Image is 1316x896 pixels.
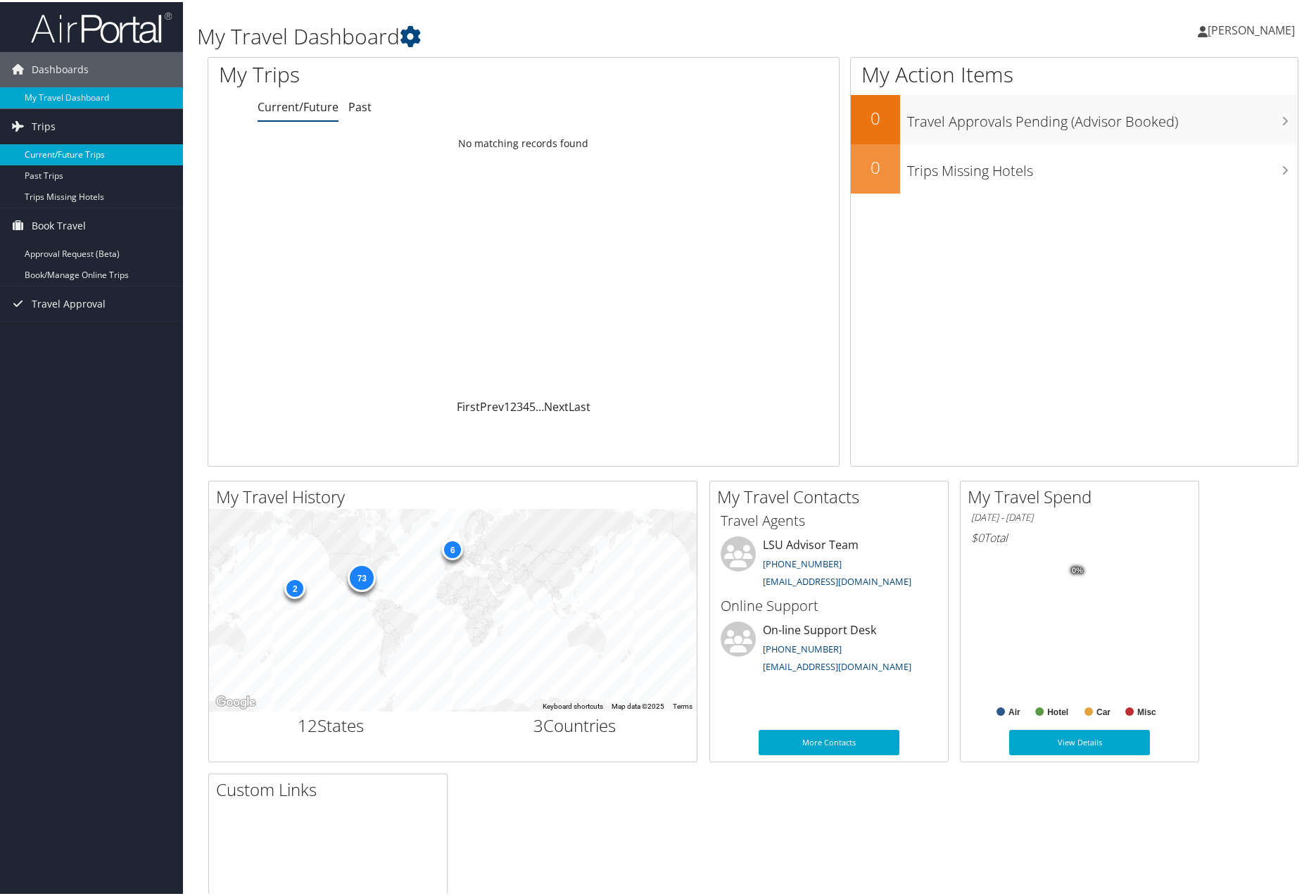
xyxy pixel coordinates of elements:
[907,103,1298,130] h3: Travel Approvals Pending (Advisor Booked)
[971,528,1188,543] h6: Total
[32,284,106,320] span: Travel Approval
[533,712,543,735] span: 3
[536,397,544,412] span: …
[31,9,172,42] img: airportal-logo.png
[1047,705,1068,715] text: Hotel
[213,691,259,709] a: Open this area in Google Maps (opens a new window)
[569,397,590,412] a: Last
[219,58,566,87] h1: My Trips
[32,107,56,142] span: Trips
[284,576,305,597] div: 2
[851,104,900,128] h2: 0
[717,483,948,507] h2: My Travel Contacts
[213,691,259,709] img: Google
[32,50,89,85] span: Dashboards
[714,534,944,592] li: LSU Advisor Team
[258,97,339,113] a: Current/Future
[851,58,1298,87] h1: My Action Items
[1137,705,1156,715] text: Misc
[220,712,443,736] h2: States
[523,397,529,412] a: 4
[544,397,569,412] a: Next
[529,397,536,412] a: 5
[971,509,1188,522] h6: [DATE] - [DATE]
[543,700,603,709] button: Keyboard shortcuts
[298,712,317,735] span: 12
[32,206,86,241] span: Book Travel
[759,728,899,753] a: More Contacts
[1072,564,1083,573] tspan: 0%
[510,397,517,412] a: 2
[348,562,376,590] div: 73
[721,509,937,529] h3: Travel Agents
[851,153,900,177] h2: 0
[763,573,911,586] a: [EMAIL_ADDRESS][DOMAIN_NAME]
[216,776,447,800] h2: Custom Links
[851,93,1298,142] a: 0Travel Approvals Pending (Advisor Booked)
[763,555,842,568] a: [PHONE_NUMBER]
[763,641,842,653] a: [PHONE_NUMBER]
[851,142,1298,191] a: 0Trips Missing Hotels
[673,700,692,708] a: Terms (opens in new tab)
[464,712,687,736] h2: Countries
[517,397,523,412] a: 3
[721,594,937,614] h3: Online Support
[1009,728,1150,753] a: View Details
[208,129,839,154] td: No matching records found
[504,397,510,412] a: 1
[763,658,911,671] a: [EMAIL_ADDRESS][DOMAIN_NAME]
[442,537,463,558] div: 6
[612,700,664,708] span: Map data ©2025
[1198,7,1309,49] a: [PERSON_NAME]
[480,397,504,412] a: Prev
[348,97,372,113] a: Past
[1096,705,1111,715] text: Car
[1008,705,1020,715] text: Air
[197,20,938,49] h1: My Travel Dashboard
[216,483,697,507] h2: My Travel History
[714,619,944,677] li: On-line Support Desk
[1208,20,1295,36] span: [PERSON_NAME]
[971,528,984,543] span: $0
[457,397,480,412] a: First
[907,152,1298,179] h3: Trips Missing Hotels
[968,483,1198,507] h2: My Travel Spend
